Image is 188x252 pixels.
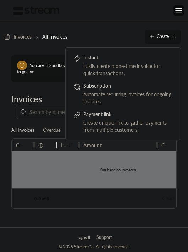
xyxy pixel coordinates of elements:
[157,34,169,39] span: Create
[83,54,173,63] div: Instant
[70,51,176,80] a: InstantEasily create a one-time invoice for quick transactions.
[29,108,116,116] input: Search by name or phone
[83,111,173,119] div: Payment link
[11,93,177,105] div: Invoices
[70,80,176,108] a: SubscriptionAutomate recurring invoices for ongoing invoices.
[175,6,183,15] img: menu
[70,108,176,136] a: Payment linkCreate unique link to gather payments from multiple customers.
[16,142,21,148] div: Customer name
[145,30,181,44] button: Create
[83,91,173,105] div: Automate recurring invoices for ongoing invoices.
[59,244,130,250] div: © 2025 Stream Co. All rights reserved.
[4,33,32,40] a: Invoices
[83,142,102,148] div: Amount
[83,82,173,91] div: Subscription
[13,6,59,15] img: Logo
[94,231,114,244] a: Support
[42,33,68,40] p: All Invoices
[66,141,75,149] button: Sort
[83,119,173,133] div: Create unique link to gather payments from multiple customers.
[61,142,66,148] div: Invoice no.
[4,33,67,40] nav: breadcrumb
[161,142,166,148] div: Created at
[34,196,49,202] p: 0–0 of 0
[11,125,34,136] a: All Invoices
[78,234,90,241] div: العربية
[83,63,173,77] div: Easily create a one-time invoice for quick transactions.
[43,125,61,136] a: Overdue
